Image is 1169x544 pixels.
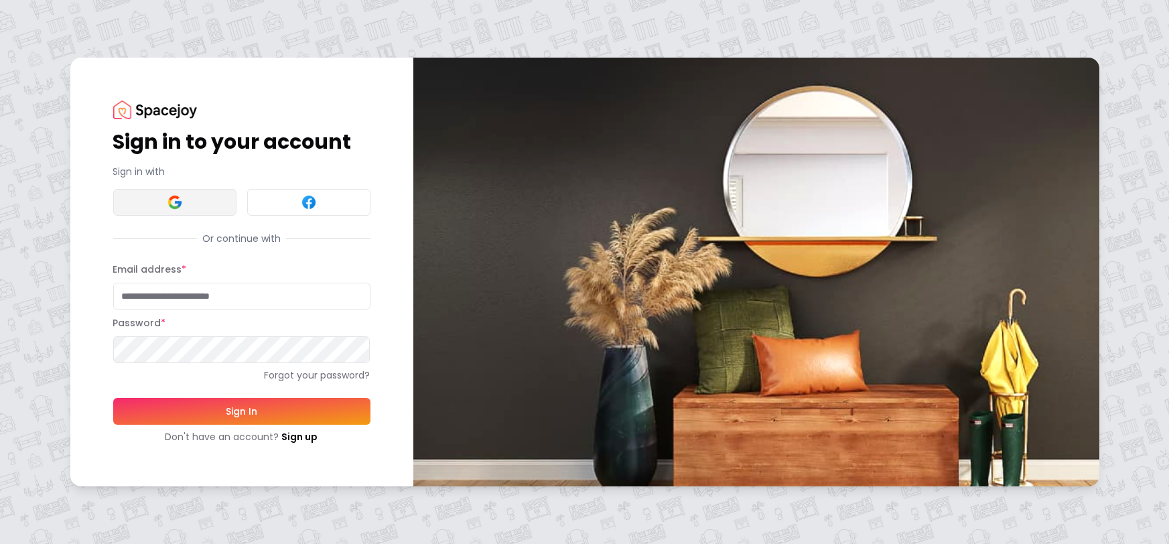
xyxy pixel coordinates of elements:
[113,398,370,425] button: Sign In
[113,368,370,382] a: Forgot your password?
[113,316,166,330] label: Password
[113,130,370,154] h1: Sign in to your account
[282,430,318,444] a: Sign up
[113,100,197,119] img: Spacejoy Logo
[113,165,370,178] p: Sign in with
[301,194,317,210] img: Facebook signin
[413,58,1099,486] img: banner
[167,194,183,210] img: Google signin
[197,232,286,245] span: Or continue with
[113,430,370,444] div: Don't have an account?
[113,263,187,276] label: Email address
